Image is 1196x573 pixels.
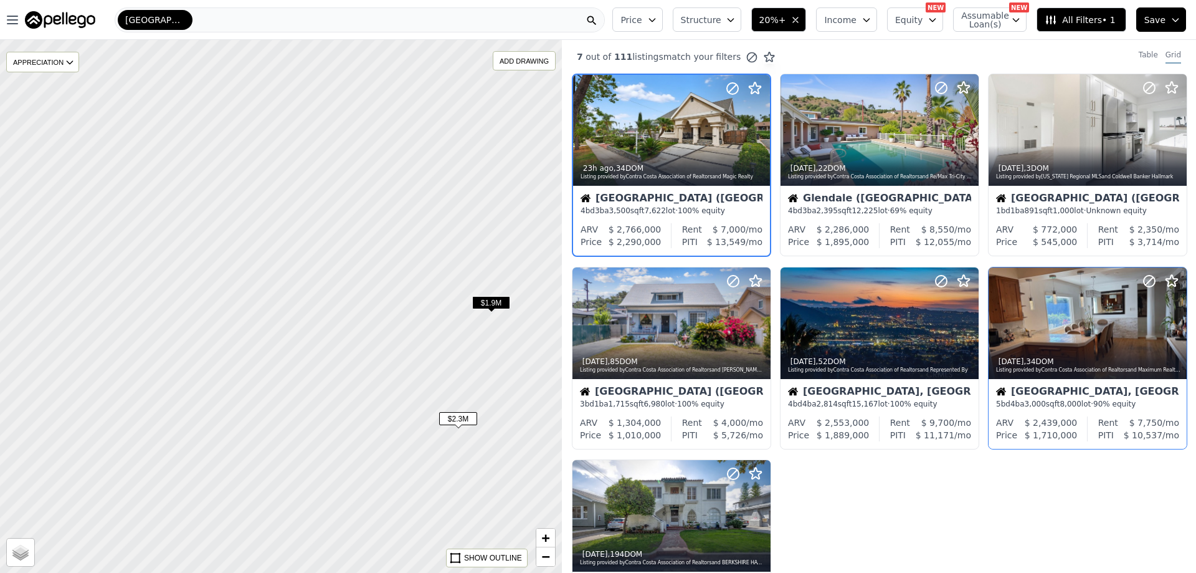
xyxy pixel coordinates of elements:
a: [DATE],22DOMListing provided byContra Costa Association of Realtorsand Re/Max Tri-City RealtyHous... [780,74,978,257]
div: /mo [698,236,762,248]
span: 111 [611,52,632,62]
div: Price [581,236,602,248]
a: [DATE],85DOMListing provided byContra Costa Association of Realtorsand [PERSON_NAME] Real Estate ... [572,267,770,450]
span: 1,715 [609,400,630,408]
div: Grid [1165,50,1181,64]
div: PITI [682,429,698,441]
time: 2025-08-27 23:08 [582,550,608,559]
div: [GEOGRAPHIC_DATA], [GEOGRAPHIC_DATA] [788,387,971,399]
span: $2.3M [439,412,477,425]
span: [GEOGRAPHIC_DATA] [125,14,185,26]
div: , 52 DOM [788,357,972,367]
div: Listing provided by Contra Costa Association of Realtors and BERKSHIRE HATHAWAY Crest R.E. [580,559,764,567]
div: ARV [996,223,1013,236]
span: 15,167 [852,400,878,408]
span: $ 1,304,000 [609,418,662,428]
div: Rent [890,223,910,236]
div: Listing provided by Contra Costa Association of Realtors and Maximum Realty & Property Mgn. [996,367,1180,374]
a: [DATE],52DOMListing provided byContra Costa Association of Realtorsand Represented ByHouse[GEOGRA... [780,267,978,450]
a: Zoom in [536,529,555,547]
div: ARV [788,417,805,429]
div: /mo [1118,417,1179,429]
span: $1.9M [472,296,510,309]
div: Listing provided by Contra Costa Association of Realtors and [PERSON_NAME] Real Estate Services [580,367,764,374]
span: $ 772,000 [1033,224,1077,234]
button: Price [612,7,662,32]
div: Rent [1098,417,1118,429]
span: $ 1,710,000 [1025,430,1078,440]
span: $ 2,766,000 [609,224,662,234]
span: 6,980 [643,400,665,408]
div: Rent [1098,223,1118,236]
span: $ 3,714 [1129,237,1162,247]
span: $ 2,439,000 [1025,418,1078,428]
div: Listing provided by [US_STATE] Regional MLS and Coldwell Banker Hallmark [996,173,1180,181]
img: Pellego [25,11,95,29]
div: /mo [1114,429,1179,441]
div: ARV [996,417,1013,429]
a: 23h ago,34DOMListing provided byContra Costa Association of Realtorsand Magic RealtyHouse[GEOGRAP... [572,74,770,257]
div: out of listings [562,51,776,64]
div: Glendale ([GEOGRAPHIC_DATA]) [788,193,971,206]
div: PITI [890,236,906,248]
div: 1 bd 1 ba sqft lot · Unknown equity [996,206,1179,216]
span: $ 7,750 [1129,418,1162,428]
img: House [581,193,591,203]
span: 7,622 [644,206,665,215]
div: Rent [682,417,702,429]
span: $ 5,726 [713,430,746,440]
span: 7 [577,52,583,62]
span: $ 1,889,000 [817,430,870,440]
div: Rent [682,223,702,236]
div: APPRECIATION [6,52,79,72]
span: $ 10,537 [1124,430,1162,440]
div: , 22 DOM [788,163,972,173]
div: /mo [1118,223,1179,236]
time: 2025-09-18 15:33 [582,357,608,366]
span: $ 9,700 [921,418,954,428]
div: Rent [890,417,910,429]
span: 8,000 [1060,400,1081,408]
span: Income [824,14,857,26]
div: [GEOGRAPHIC_DATA] ([GEOGRAPHIC_DATA]) [581,193,762,206]
div: Price [580,429,601,441]
div: Price [996,429,1017,441]
img: House [996,387,1006,397]
span: $ 13,549 [707,237,746,247]
div: PITI [890,429,906,441]
span: 3,500 [609,206,630,215]
div: Listing provided by Contra Costa Association of Realtors and Re/Max Tri-City Realty [788,173,972,181]
div: PITI [682,236,698,248]
button: 20%+ [751,7,807,32]
div: Listing provided by Contra Costa Association of Realtors and Represented By [788,367,972,374]
div: [GEOGRAPHIC_DATA], [GEOGRAPHIC_DATA] [996,387,1179,399]
div: , 34 DOM [581,163,764,173]
span: All Filters • 1 [1045,14,1115,26]
span: $ 2,290,000 [609,237,662,247]
div: $2.3M [439,412,477,430]
span: 2,814 [817,400,838,408]
button: Income [816,7,877,32]
span: $ 4,000 [713,418,746,428]
div: /mo [702,417,763,429]
div: 3 bd 1 ba sqft lot · 100% equity [580,399,763,409]
div: 5 bd 4 ba sqft lot · 90% equity [996,399,1179,409]
div: PITI [1098,429,1114,441]
a: [DATE],34DOMListing provided byContra Costa Association of Realtorsand Maximum Realty & Property ... [988,267,1186,450]
div: Price [996,236,1017,248]
div: [GEOGRAPHIC_DATA] ([GEOGRAPHIC_DATA]) [996,193,1179,206]
div: , 34 DOM [996,357,1180,367]
span: $ 8,550 [921,224,954,234]
span: $ 1,895,000 [817,237,870,247]
span: Assumable Loan(s) [961,11,1001,29]
span: $ 11,171 [916,430,954,440]
span: 891 [1025,206,1039,215]
div: , 194 DOM [580,549,764,559]
div: ARV [581,223,598,236]
div: /mo [702,223,762,236]
span: 1,000 [1053,206,1074,215]
div: $1.9M [472,296,510,314]
span: 20%+ [759,14,786,26]
img: House [996,193,1006,203]
span: $ 1,010,000 [609,430,662,440]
